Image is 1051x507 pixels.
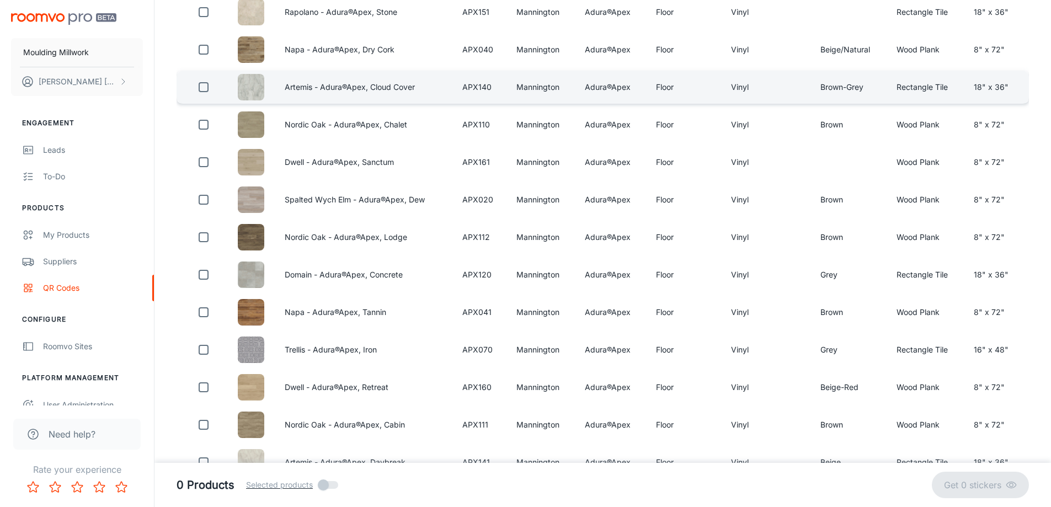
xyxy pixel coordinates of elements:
[888,446,965,479] td: Rectangle Tile
[647,221,722,254] td: Floor
[965,183,1029,216] td: 8" x 72"
[11,38,143,67] button: Moulding Millwork
[576,296,647,329] td: Adura®Apex
[576,333,647,366] td: Adura®Apex
[722,146,812,179] td: Vinyl
[888,333,965,366] td: Rectangle Tile
[454,296,508,329] td: APX041
[22,476,44,498] button: Rate 1 star
[647,333,722,366] td: Floor
[888,408,965,441] td: Wood Plank
[508,71,576,104] td: Mannington
[722,446,812,479] td: Vinyl
[49,428,95,441] span: Need help?
[647,258,722,291] td: Floor
[43,255,143,268] div: Suppliers
[576,146,647,179] td: Adura®Apex
[66,476,88,498] button: Rate 3 star
[888,183,965,216] td: Wood Plank
[276,371,454,404] td: Dwell - Adura®Apex, Retreat
[965,108,1029,141] td: 8" x 72"
[888,258,965,291] td: Rectangle Tile
[177,477,234,493] h5: 0 Products
[812,183,887,216] td: Brown
[965,221,1029,254] td: 8" x 72"
[276,408,454,441] td: Nordic Oak - Adura®Apex, Cabin
[576,183,647,216] td: Adura®Apex
[647,408,722,441] td: Floor
[888,296,965,329] td: Wood Plank
[647,296,722,329] td: Floor
[965,446,1029,479] td: 18" x 36"
[722,408,812,441] td: Vinyl
[508,446,576,479] td: Mannington
[508,258,576,291] td: Mannington
[11,67,143,96] button: [PERSON_NAME] [PERSON_NAME]
[965,371,1029,404] td: 8" x 72"
[812,408,887,441] td: Brown
[276,108,454,141] td: Nordic Oak - Adura®Apex, Chalet
[43,229,143,241] div: My Products
[276,33,454,66] td: Napa - Adura®Apex, Dry Cork
[965,146,1029,179] td: 8" x 72"
[722,371,812,404] td: Vinyl
[722,108,812,141] td: Vinyl
[44,476,66,498] button: Rate 2 star
[812,446,887,479] td: Beige
[43,282,143,294] div: QR Codes
[43,144,143,156] div: Leads
[812,333,887,366] td: Grey
[812,33,887,66] td: Beige/Natural
[722,258,812,291] td: Vinyl
[23,46,89,58] p: Moulding Millwork
[965,333,1029,366] td: 16" x 48"
[454,258,508,291] td: APX120
[965,33,1029,66] td: 8" x 72"
[576,71,647,104] td: Adura®Apex
[722,71,812,104] td: Vinyl
[722,183,812,216] td: Vinyl
[888,371,965,404] td: Wood Plank
[454,408,508,441] td: APX111
[812,296,887,329] td: Brown
[888,221,965,254] td: Wood Plank
[576,33,647,66] td: Adura®Apex
[647,146,722,179] td: Floor
[647,33,722,66] td: Floor
[454,71,508,104] td: APX140
[276,221,454,254] td: Nordic Oak - Adura®Apex, Lodge
[576,258,647,291] td: Adura®Apex
[888,71,965,104] td: Rectangle Tile
[888,33,965,66] td: Wood Plank
[43,399,143,411] div: User Administration
[647,71,722,104] td: Floor
[454,333,508,366] td: APX070
[508,146,576,179] td: Mannington
[812,71,887,104] td: Brown-Grey
[276,71,454,104] td: Artemis - Adura®Apex, Cloud Cover
[647,108,722,141] td: Floor
[276,146,454,179] td: Dwell - Adura®Apex, Sanctum
[43,170,143,183] div: To-do
[576,446,647,479] td: Adura®Apex
[812,221,887,254] td: Brown
[276,258,454,291] td: Domain - Adura®Apex, Concrete
[812,108,887,141] td: Brown
[722,333,812,366] td: Vinyl
[508,371,576,404] td: Mannington
[888,146,965,179] td: Wood Plank
[965,71,1029,104] td: 18" x 36"
[39,76,116,88] p: [PERSON_NAME] [PERSON_NAME]
[508,183,576,216] td: Mannington
[454,183,508,216] td: APX020
[43,340,143,353] div: Roomvo Sites
[647,446,722,479] td: Floor
[454,108,508,141] td: APX110
[508,221,576,254] td: Mannington
[276,333,454,366] td: Trellis - Adura®Apex, Iron
[276,296,454,329] td: Napa - Adura®Apex, Tannin
[576,221,647,254] td: Adura®Apex
[722,33,812,66] td: Vinyl
[508,296,576,329] td: Mannington
[576,408,647,441] td: Adura®Apex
